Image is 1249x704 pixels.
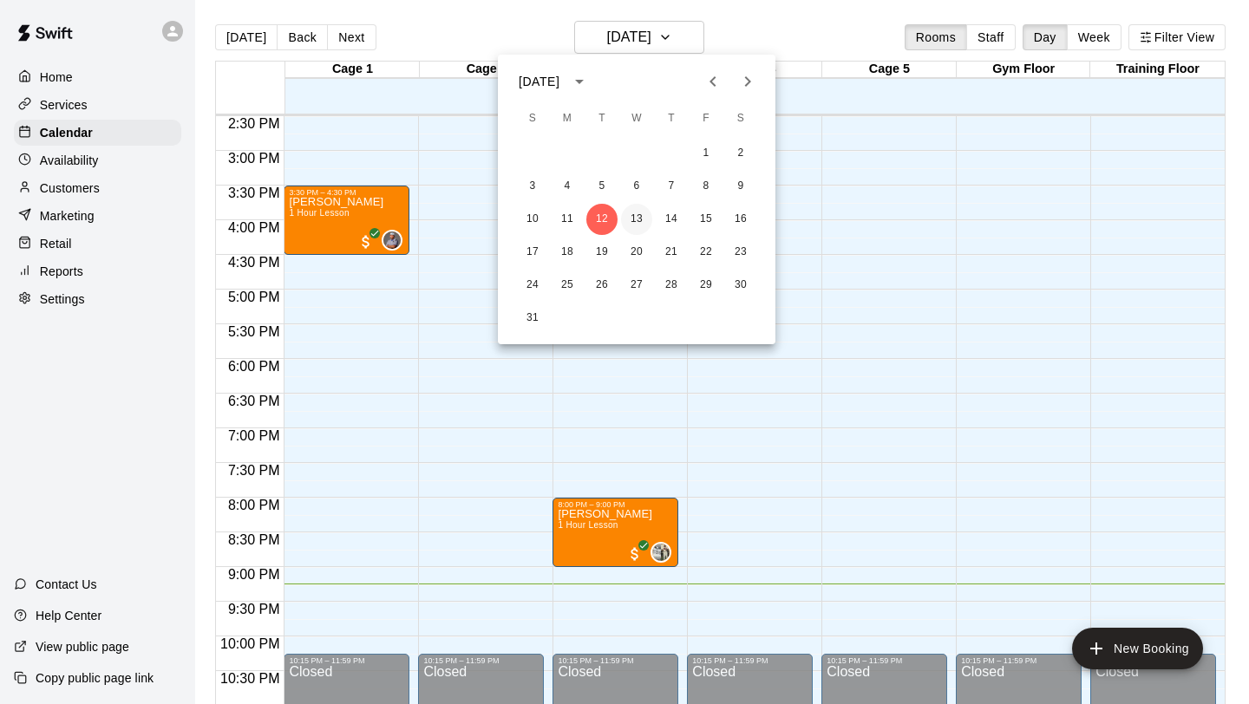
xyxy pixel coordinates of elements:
[725,138,756,169] button: 2
[690,171,722,202] button: 8
[690,270,722,301] button: 29
[519,73,559,91] div: [DATE]
[621,237,652,268] button: 20
[696,64,730,99] button: Previous month
[725,237,756,268] button: 23
[552,270,583,301] button: 25
[552,237,583,268] button: 18
[690,237,722,268] button: 22
[552,204,583,235] button: 11
[586,270,618,301] button: 26
[725,270,756,301] button: 30
[656,237,687,268] button: 21
[517,101,548,136] span: Sunday
[517,237,548,268] button: 17
[565,67,594,96] button: calendar view is open, switch to year view
[552,171,583,202] button: 4
[656,270,687,301] button: 28
[730,64,765,99] button: Next month
[690,138,722,169] button: 1
[656,204,687,235] button: 14
[690,101,722,136] span: Friday
[621,101,652,136] span: Wednesday
[725,101,756,136] span: Saturday
[725,171,756,202] button: 9
[621,204,652,235] button: 13
[621,270,652,301] button: 27
[517,204,548,235] button: 10
[725,204,756,235] button: 16
[517,303,548,334] button: 31
[552,101,583,136] span: Monday
[621,171,652,202] button: 6
[586,171,618,202] button: 5
[517,270,548,301] button: 24
[586,237,618,268] button: 19
[656,171,687,202] button: 7
[517,171,548,202] button: 3
[690,204,722,235] button: 15
[586,101,618,136] span: Tuesday
[586,204,618,235] button: 12
[656,101,687,136] span: Thursday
